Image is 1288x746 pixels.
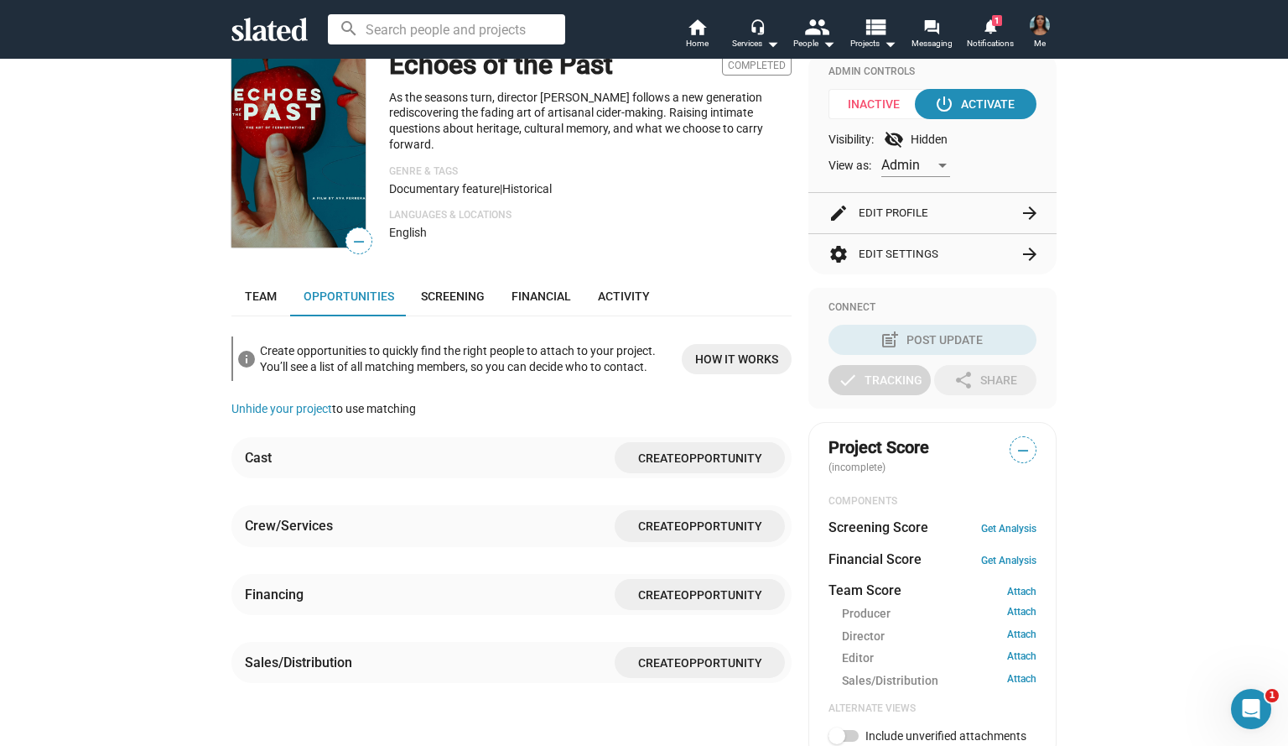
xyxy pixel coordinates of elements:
a: Financial [498,276,584,316]
mat-icon: arrow_drop_down [818,34,839,54]
span: — [1010,440,1036,462]
a: 1Notifications [961,17,1020,54]
span: Opportunity [681,656,762,670]
mat-icon: forum [923,18,939,34]
button: Post Update [828,325,1036,355]
mat-icon: edit [828,203,849,223]
mat-icon: info [236,349,257,369]
span: Opportunities [304,290,394,303]
div: Admin Controls [828,65,1036,79]
div: Financing [245,586,304,603]
a: Opportunities [290,276,408,316]
div: to use matching [231,401,792,417]
span: Historical [502,182,552,196]
mat-icon: check [838,370,858,390]
a: Screening [408,276,498,316]
span: How it works [695,344,778,374]
span: Documentary feature [389,182,500,196]
button: CreateOpportunity [615,647,785,678]
a: Get Analysis [981,523,1036,535]
div: Tracking [838,365,922,395]
span: Include unverified attachments [865,729,1026,743]
span: Editor [842,650,874,666]
div: Sales/Distribution [245,654,352,671]
span: — [346,231,371,253]
dt: Team Score [828,582,901,599]
button: Services [726,17,785,54]
span: English [389,226,427,239]
mat-icon: view_list [863,14,887,39]
div: Cast [245,449,272,467]
button: Projects [844,17,902,54]
mat-icon: share [953,370,974,390]
span: Projects [850,34,896,54]
button: Activate [915,89,1036,119]
span: | [500,182,502,196]
button: People [785,17,844,54]
button: Tracking [828,365,931,395]
div: Create opportunities to quickly find the right people to attach to your project. You’ll see a lis... [260,340,668,378]
span: Activity [598,290,650,303]
span: Home [686,34,709,54]
div: Crew/Services [245,517,333,535]
span: Opportunity [681,520,762,534]
div: Alternate Views [828,702,1036,716]
p: Genre & Tags [389,165,792,179]
span: Team [245,290,277,303]
span: Me [1034,34,1046,54]
a: More Info about opportunities [682,344,792,374]
span: Inactive [828,89,930,119]
mat-icon: arrow_drop_down [762,34,782,54]
span: Sales/Distribution [842,673,938,689]
mat-icon: post_add [880,330,900,350]
span: Screening [421,290,485,303]
span: 1 [1265,689,1279,702]
mat-icon: arrow_forward [1020,244,1040,264]
span: Financial [512,290,571,303]
dt: Screening Score [828,519,928,536]
span: Director [842,629,885,644]
mat-icon: people [804,14,828,39]
button: CreateOpportunity [615,579,785,610]
div: Share [953,365,1017,395]
a: Attach [1007,650,1036,666]
div: Activate [937,89,1015,119]
a: Attach [1007,629,1036,644]
div: Post Update [883,325,983,355]
span: Create [638,520,681,534]
p: Languages & Locations [389,209,792,222]
h1: Echoes of the Past [389,47,613,83]
a: Team [231,276,290,316]
p: As the seasons turn, director [PERSON_NAME] follows a new generation rediscovering the fading art... [389,90,792,152]
img: Echoes of the Past [231,49,366,248]
input: Search people and projects [328,14,565,44]
button: CreateOpportunity [615,442,785,473]
a: Messaging [902,17,961,54]
button: Ava FerreraMe [1020,12,1060,55]
span: Project Score [828,436,929,459]
a: Get Analysis [981,555,1036,566]
a: Activity [584,276,663,316]
span: Opportunity [681,451,762,465]
span: Completed [722,55,792,76]
span: Admin [881,157,920,173]
mat-icon: headset_mic [750,18,765,34]
button: Share [934,365,1036,395]
span: Opportunity [681,588,762,602]
span: Create [638,656,681,670]
span: Messaging [911,34,953,54]
a: Attach [1007,606,1036,622]
a: Attach [1007,586,1036,597]
mat-icon: notifications [982,18,998,34]
button: CreateOpportunity [615,510,785,541]
mat-icon: home [687,17,707,37]
span: Create [638,588,681,602]
img: Ava Ferrera [1030,15,1050,35]
mat-icon: arrow_forward [1020,203,1040,223]
span: (incomplete) [828,462,889,473]
span: View as: [828,158,871,174]
a: Attach [1007,673,1036,689]
span: Notifications [967,34,1014,54]
mat-icon: power_settings_new [934,94,954,114]
mat-icon: settings [828,244,849,264]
